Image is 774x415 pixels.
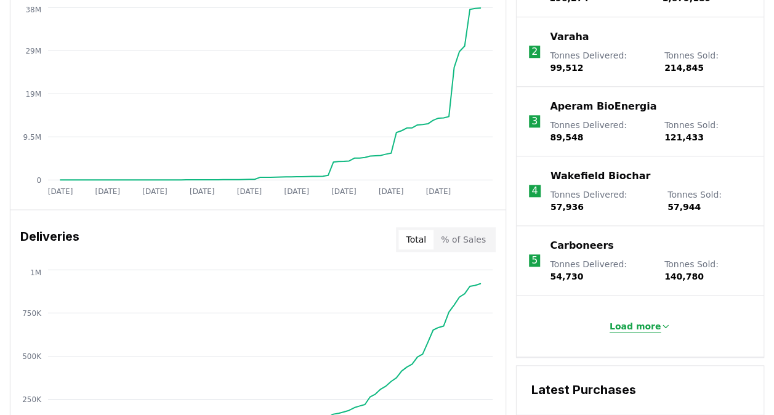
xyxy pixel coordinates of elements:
[531,183,538,198] p: 4
[550,238,613,253] a: Carboneers
[550,258,652,283] p: Tonnes Delivered :
[550,63,583,73] span: 99,512
[550,272,583,281] span: 54,730
[610,320,661,332] p: Load more
[664,272,704,281] span: 140,780
[600,314,681,339] button: Load more
[25,46,41,55] tspan: 29M
[25,6,41,14] tspan: 38M
[550,188,655,213] p: Tonnes Delivered :
[48,187,73,196] tspan: [DATE]
[667,188,751,213] p: Tonnes Sold :
[664,49,751,74] p: Tonnes Sold :
[550,119,652,143] p: Tonnes Delivered :
[664,119,751,143] p: Tonnes Sold :
[95,187,120,196] tspan: [DATE]
[664,258,751,283] p: Tonnes Sold :
[25,89,41,98] tspan: 19M
[379,187,404,196] tspan: [DATE]
[531,381,749,399] h3: Latest Purchases
[550,30,589,44] a: Varaha
[531,114,538,129] p: 3
[284,187,309,196] tspan: [DATE]
[550,99,656,114] a: Aperam BioEnergia
[550,169,650,183] a: Wakefield Biochar
[30,268,41,276] tspan: 1M
[550,202,584,212] span: 57,936
[531,253,538,268] p: 5
[190,187,215,196] tspan: [DATE]
[398,230,433,249] button: Total
[142,187,167,196] tspan: [DATE]
[22,395,42,403] tspan: 250K
[36,175,41,184] tspan: 0
[664,63,704,73] span: 214,845
[664,132,704,142] span: 121,433
[433,230,493,249] button: % of Sales
[550,49,652,74] p: Tonnes Delivered :
[531,44,538,59] p: 2
[331,187,357,196] tspan: [DATE]
[23,132,41,141] tspan: 9.5M
[550,132,583,142] span: 89,548
[22,352,42,360] tspan: 500K
[22,308,42,317] tspan: 750K
[237,187,262,196] tspan: [DATE]
[667,202,701,212] span: 57,944
[20,227,79,252] h3: Deliveries
[426,187,451,196] tspan: [DATE]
